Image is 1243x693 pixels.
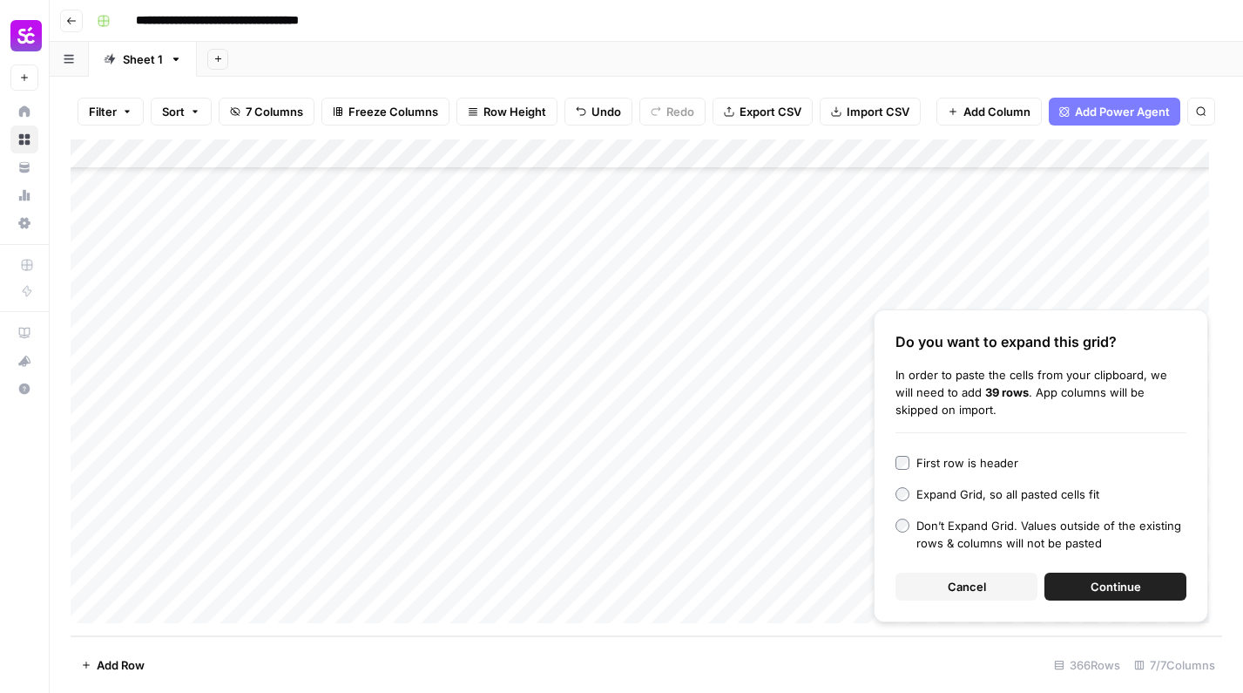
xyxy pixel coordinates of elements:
button: Filter [78,98,144,126]
span: Continue [1091,578,1141,595]
span: Sort [162,103,185,120]
span: Add Column [963,103,1030,120]
span: Cancel [948,578,986,595]
div: Do you want to expand this grid? [895,331,1186,352]
span: Filter [89,103,117,120]
div: Expand Grid, so all pasted cells fit [916,486,1099,503]
div: First row is header [916,454,1018,472]
a: Settings [10,209,38,237]
button: Sort [151,98,212,126]
div: Don’t Expand Grid. Values outside of the existing rows & columns will not be pasted [916,517,1186,552]
button: What's new? [10,347,38,375]
button: Undo [564,98,632,126]
button: Add Column [936,98,1042,126]
input: First row is header [895,456,909,470]
span: 7 Columns [246,103,303,120]
button: Export CSV [713,98,813,126]
img: Smartcat Logo [10,20,42,51]
button: Continue [1044,573,1186,601]
span: Export CSV [740,103,801,120]
button: Row Height [456,98,557,126]
b: 39 rows [985,385,1029,399]
span: Add Power Agent [1075,103,1170,120]
span: Import CSV [847,103,909,120]
div: 7/7 Columns [1127,651,1222,679]
span: Freeze Columns [348,103,438,120]
a: Your Data [10,153,38,181]
button: Import CSV [820,98,921,126]
div: In order to paste the cells from your clipboard, we will need to add . App columns will be skippe... [895,366,1186,418]
button: Workspace: Smartcat [10,14,38,58]
a: Sheet 1 [89,42,197,77]
input: Expand Grid, so all pasted cells fit [895,487,909,501]
button: Help + Support [10,375,38,403]
input: Don’t Expand Grid. Values outside of the existing rows & columns will not be pasted [895,519,909,533]
div: What's new? [11,348,37,374]
button: Cancel [895,573,1037,601]
a: Home [10,98,38,126]
span: Add Row [97,656,145,674]
div: 366 Rows [1047,651,1127,679]
a: Usage [10,181,38,209]
button: Add Power Agent [1049,98,1180,126]
button: Add Row [71,651,155,679]
button: Redo [639,98,706,126]
span: Undo [591,103,621,120]
span: Redo [666,103,694,120]
a: Browse [10,126,38,153]
button: 7 Columns [219,98,314,126]
button: Freeze Columns [321,98,449,126]
span: Row Height [483,103,546,120]
div: Sheet 1 [123,51,163,68]
a: AirOps Academy [10,319,38,347]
